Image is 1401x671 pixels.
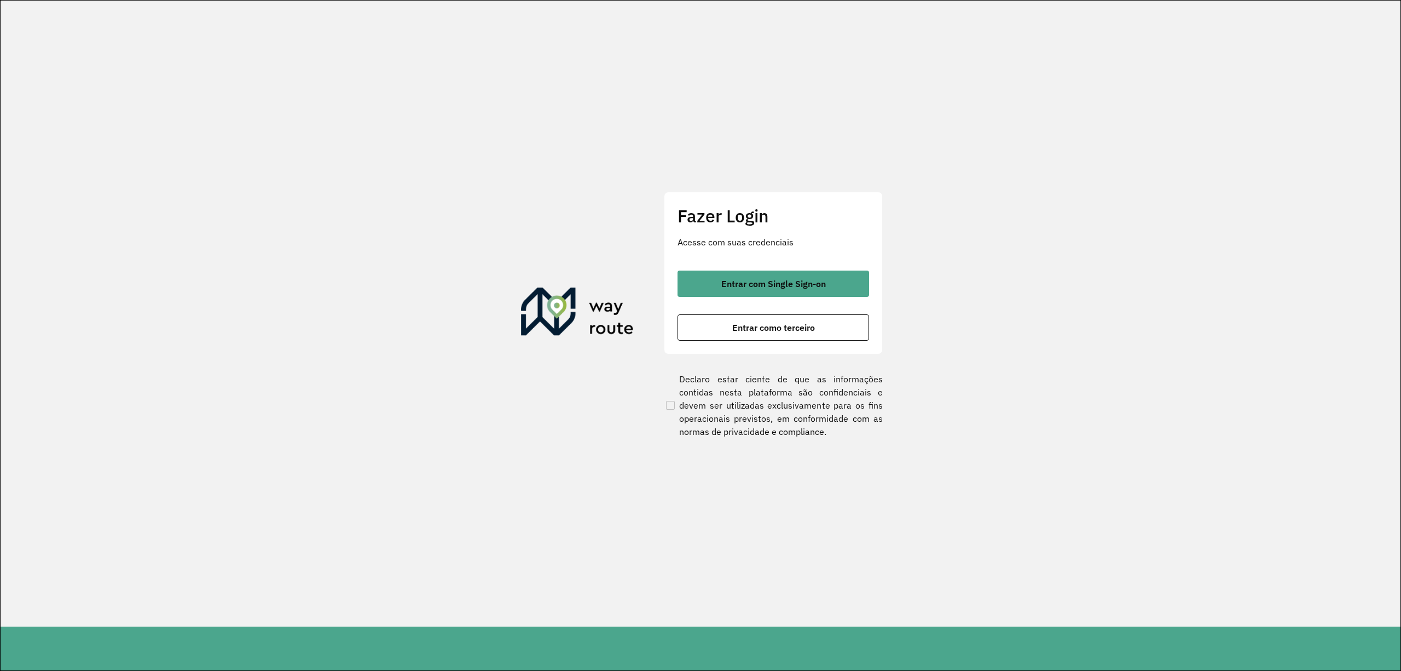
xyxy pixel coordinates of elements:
label: Declaro estar ciente de que as informações contidas nesta plataforma são confidenciais e devem se... [664,372,883,438]
img: Roteirizador AmbevTech [521,288,634,340]
button: button [678,314,869,341]
span: Entrar com Single Sign-on [721,279,826,288]
h2: Fazer Login [678,205,869,226]
span: Entrar como terceiro [732,323,815,332]
p: Acesse com suas credenciais [678,236,869,249]
button: button [678,271,869,297]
